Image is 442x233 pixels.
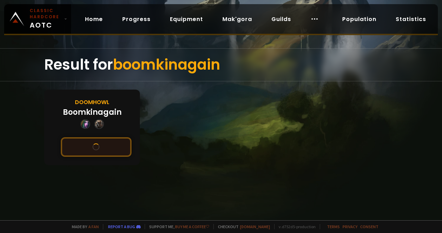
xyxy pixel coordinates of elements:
[164,12,209,26] a: Equipment
[113,54,220,75] span: boomkinagain
[390,12,432,26] a: Statistics
[145,224,209,229] span: Support me,
[108,224,135,229] a: Report a bug
[217,12,258,26] a: Mak'gora
[343,224,357,229] a: Privacy
[30,8,61,30] span: AOTC
[274,224,316,229] span: v. d752d5 - production
[360,224,378,229] a: Consent
[117,12,156,26] a: Progress
[79,12,108,26] a: Home
[240,224,270,229] a: [DOMAIN_NAME]
[213,224,270,229] span: Checkout
[88,224,99,229] a: a fan
[327,224,340,229] a: Terms
[61,137,132,157] button: See this character
[63,107,122,118] div: Boomkinagain
[337,12,382,26] a: Population
[75,98,109,107] div: Doomhowl
[30,8,61,20] small: Classic Hardcore
[266,12,297,26] a: Guilds
[68,224,99,229] span: Made by
[44,49,398,81] div: Result for
[175,224,209,229] a: Buy me a coffee
[4,4,71,34] a: Classic HardcoreAOTC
